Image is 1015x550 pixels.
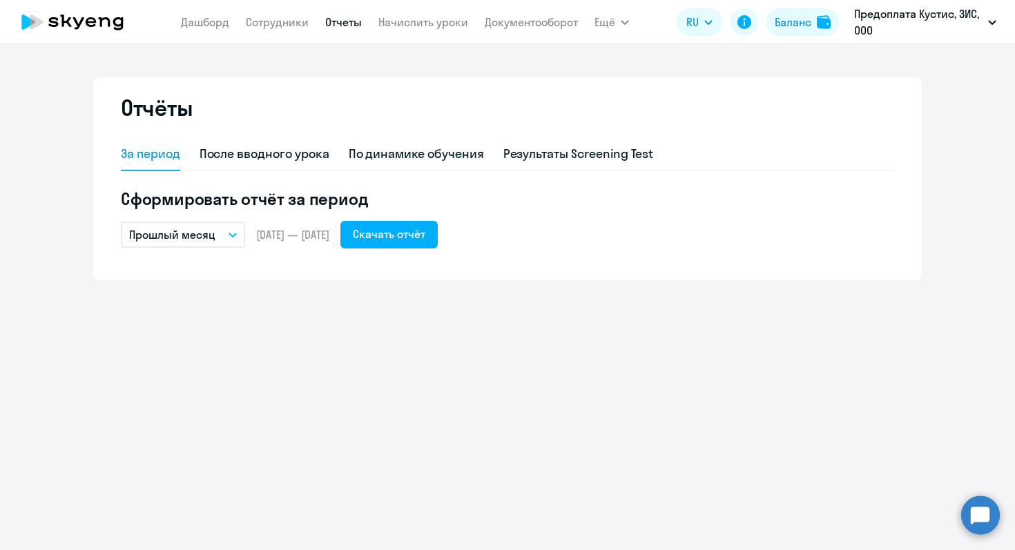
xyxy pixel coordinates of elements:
[847,6,1003,39] button: Предоплата Кустис, ЗИС, ООО
[181,15,229,29] a: Дашборд
[378,15,468,29] a: Начислить уроки
[485,15,578,29] a: Документооборот
[121,222,245,248] button: Прошлый месяц
[854,6,983,39] p: Предоплата Кустис, ЗИС, ООО
[594,14,615,30] span: Ещё
[686,14,699,30] span: RU
[325,15,362,29] a: Отчеты
[246,15,309,29] a: Сотрудники
[775,14,811,30] div: Баланс
[353,226,425,242] div: Скачать отчёт
[594,8,629,36] button: Ещё
[256,227,329,242] span: [DATE] — [DATE]
[121,145,180,163] div: За период
[200,145,329,163] div: После вводного урока
[677,8,722,36] button: RU
[503,145,654,163] div: Результаты Screening Test
[349,145,484,163] div: По динамике обучения
[766,8,839,36] button: Балансbalance
[121,188,894,210] h5: Сформировать отчёт за период
[129,226,215,243] p: Прошлый месяц
[340,221,438,248] button: Скачать отчёт
[817,15,831,29] img: balance
[121,94,193,121] h2: Отчёты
